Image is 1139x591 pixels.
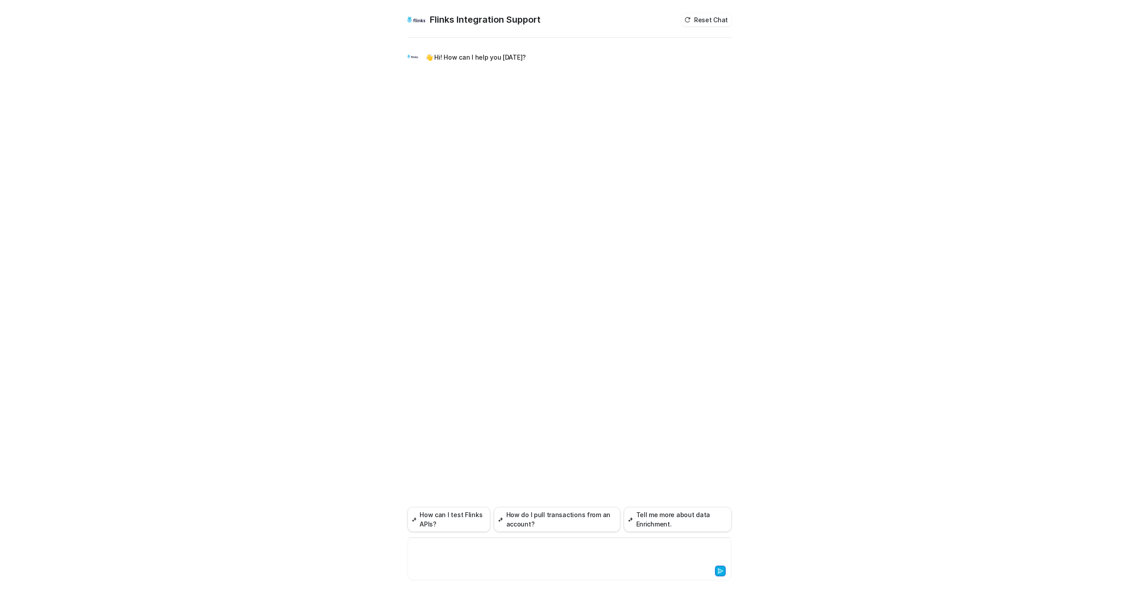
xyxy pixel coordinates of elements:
[494,507,620,532] button: How do I pull transactions from an account?
[425,52,526,63] p: 👋 Hi! How can I help you [DATE]?
[408,507,490,532] button: How can I test Flinks APIs?
[682,13,731,26] button: Reset Chat
[624,507,731,532] button: Tell me more about data Enrichment.
[430,13,541,26] h2: Flinks Integration Support
[408,11,425,28] img: Widget
[408,51,418,62] img: Widget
